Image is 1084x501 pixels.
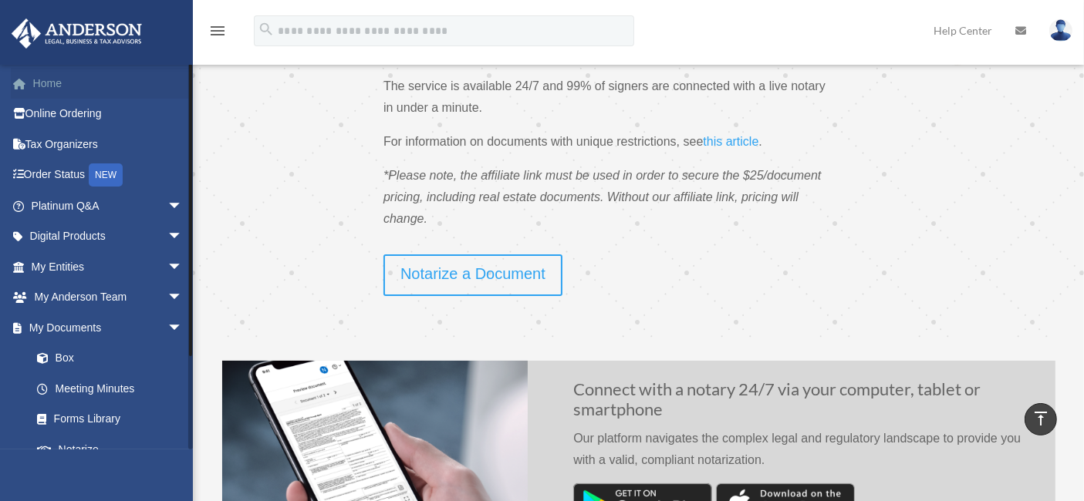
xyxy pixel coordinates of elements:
[573,379,1032,428] h2: Connect with a notary 24/7 via your computer, tablet or smartphone
[167,221,198,253] span: arrow_drop_down
[167,312,198,344] span: arrow_drop_down
[11,251,206,282] a: My Entitiesarrow_drop_down
[22,434,198,465] a: Notarize
[1032,409,1050,428] i: vertical_align_top
[383,169,821,225] span: *Please note, the affiliate link must be used in order to secure the $25/document pricing, includ...
[7,18,147,49] img: Anderson Advisors Platinum Portal
[11,190,206,221] a: Platinum Q&Aarrow_drop_down
[22,343,206,374] a: Box
[703,135,758,148] span: this article
[208,27,227,40] a: menu
[258,21,275,38] i: search
[167,251,198,283] span: arrow_drop_down
[383,79,826,114] span: The service is available 24/7 and 99% of signers are connected with a live notary in under a minute.
[11,221,206,252] a: Digital Productsarrow_drop_down
[11,129,206,160] a: Tax Organizers
[1025,403,1057,435] a: vertical_align_top
[11,312,206,343] a: My Documentsarrow_drop_down
[22,404,206,435] a: Forms Library
[167,190,198,222] span: arrow_drop_down
[167,282,198,314] span: arrow_drop_down
[11,99,206,129] a: Online Ordering
[89,163,123,187] div: NEW
[208,22,227,40] i: menu
[383,135,703,148] span: For information on documents with unique restrictions, see
[383,254,562,296] a: Notarize a Document
[11,68,206,99] a: Home
[758,135,762,148] span: .
[11,160,206,191] a: Order StatusNEW
[573,428,1032,483] p: Our platform navigates the complex legal and regulatory landscape to provide you with a valid, co...
[11,282,206,313] a: My Anderson Teamarrow_drop_down
[703,135,758,156] a: this article
[1049,19,1072,42] img: User Pic
[22,373,206,404] a: Meeting Minutes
